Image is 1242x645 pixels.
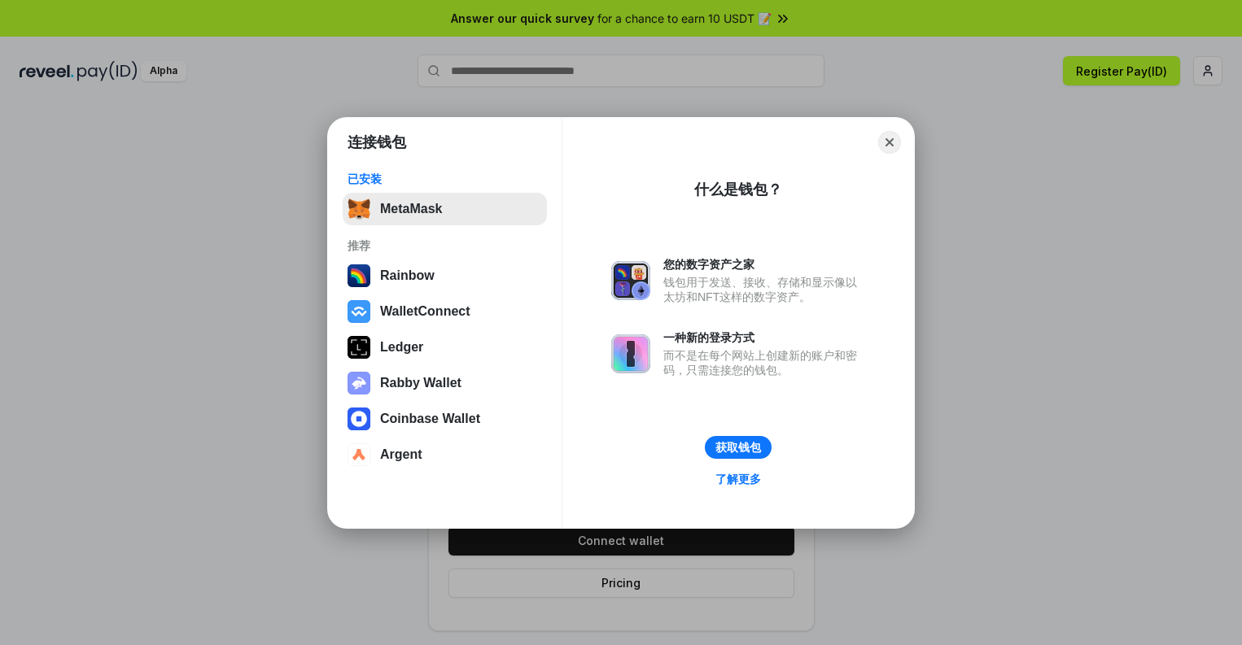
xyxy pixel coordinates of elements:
img: svg+xml,%3Csvg%20xmlns%3D%22http%3A%2F%2Fwww.w3.org%2F2000%2Fsvg%22%20width%3D%2228%22%20height%3... [348,336,370,359]
button: Argent [343,438,547,471]
div: 您的数字资产之家 [663,257,865,272]
div: Rainbow [380,268,435,283]
img: svg+xml,%3Csvg%20width%3D%2228%22%20height%3D%2228%22%20viewBox%3D%220%200%2028%2028%22%20fill%3D... [348,300,370,323]
div: 什么是钱包？ [694,180,782,199]
button: Close [878,131,901,154]
div: 钱包用于发送、接收、存储和显示像以太坊和NFT这样的数字资产。 [663,275,865,304]
div: 一种新的登录方式 [663,330,865,345]
button: Ledger [343,331,547,364]
img: svg+xml,%3Csvg%20width%3D%22120%22%20height%3D%22120%22%20viewBox%3D%220%200%20120%20120%22%20fil... [348,264,370,287]
button: Coinbase Wallet [343,403,547,435]
div: Argent [380,447,422,462]
div: 已安装 [348,172,542,186]
a: 了解更多 [706,468,771,490]
button: WalletConnect [343,295,547,328]
div: WalletConnect [380,304,470,319]
button: Rabby Wallet [343,367,547,399]
button: 获取钱包 [705,436,772,459]
h1: 连接钱包 [348,133,406,152]
div: MetaMask [380,202,442,216]
button: MetaMask [343,193,547,225]
img: svg+xml,%3Csvg%20xmlns%3D%22http%3A%2F%2Fwww.w3.org%2F2000%2Fsvg%22%20fill%3D%22none%22%20viewBox... [348,372,370,394]
img: svg+xml,%3Csvg%20xmlns%3D%22http%3A%2F%2Fwww.w3.org%2F2000%2Fsvg%22%20fill%3D%22none%22%20viewBox... [611,261,650,300]
img: svg+xml,%3Csvg%20fill%3D%22none%22%20height%3D%2233%22%20viewBox%3D%220%200%2035%2033%22%20width%... [348,198,370,220]
img: svg+xml,%3Csvg%20width%3D%2228%22%20height%3D%2228%22%20viewBox%3D%220%200%2028%2028%22%20fill%3D... [348,443,370,466]
div: 获取钱包 [715,440,761,455]
img: svg+xml,%3Csvg%20width%3D%2228%22%20height%3D%2228%22%20viewBox%3D%220%200%2028%2028%22%20fill%3D... [348,407,370,430]
div: Coinbase Wallet [380,412,480,426]
div: 推荐 [348,238,542,253]
button: Rainbow [343,259,547,292]
div: 而不是在每个网站上创建新的账户和密码，只需连接您的钱包。 [663,348,865,377]
div: Ledger [380,340,423,355]
div: 了解更多 [715,472,761,486]
img: svg+xml,%3Csvg%20xmlns%3D%22http%3A%2F%2Fwww.w3.org%2F2000%2Fsvg%22%20fill%3D%22none%22%20viewBox... [611,334,650,373]
div: Rabby Wallet [380,376,461,390]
